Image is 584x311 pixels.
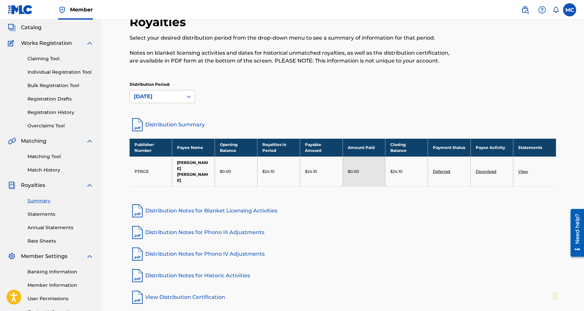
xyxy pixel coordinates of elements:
p: Select your desired distribution period from the drop-down menu to see a summary of information f... [130,34,458,42]
img: pdf [130,246,145,262]
a: Registration Drafts [27,96,94,102]
a: Match History [27,167,94,174]
h2: Royalties [130,15,189,29]
p: $0.00 [220,169,231,174]
th: Payable Amount [300,138,343,156]
th: Payment Status [428,138,470,156]
a: Annual Statements [27,224,94,231]
a: Download [476,169,496,174]
div: [DATE] [134,93,179,101]
th: Statements [513,138,556,156]
th: Opening Balance [215,138,257,156]
img: Catalog [8,24,16,31]
p: $0.00 [348,169,359,174]
a: View [518,169,528,174]
p: Notes on blanket licensing activities and dates for historical unmatched royalties, as well as th... [130,49,458,65]
a: Distribution Notes for Historic Activities [130,268,556,284]
img: MLC Logo [8,5,33,14]
a: Banking Information [27,268,94,275]
img: pdf [130,268,145,284]
a: User Permissions [27,295,94,302]
img: expand [86,137,94,145]
img: distribution-summary-pdf [130,117,145,133]
a: Distribution Summary [130,117,556,133]
a: Statements [27,211,94,218]
img: Matching [8,137,16,145]
img: expand [86,252,94,260]
span: Member [70,6,93,13]
span: Member Settings [21,252,67,260]
div: Notifications [553,7,559,13]
span: Matching [21,137,46,145]
div: User Menu [563,3,576,16]
img: pdf [130,225,145,240]
p: $24.10 [305,169,317,174]
div: Drag [553,286,557,306]
img: pdf [130,203,145,219]
p: $24.10 [262,169,274,174]
a: Matching Tool [27,153,94,160]
a: Bulk Registration Tool [27,82,94,89]
a: Summary [27,197,94,204]
img: pdf [130,289,145,305]
a: Individual Registration Tool [27,69,94,76]
th: Payee Activity [470,138,513,156]
img: Top Rightsholder [58,6,66,14]
a: View Distribution Certification [130,289,556,305]
span: Catalog [21,24,42,31]
a: Distribution Notes for Blanket Licensing Activities [130,203,556,219]
img: search [521,6,529,14]
div: Help [536,3,549,16]
a: Member Information [27,282,94,289]
span: Works Registration [21,39,72,47]
a: Overclaims Tool [27,122,94,129]
td: [PERSON_NAME] [PERSON_NAME] [172,156,215,186]
a: Claiming Tool [27,55,94,62]
a: Deferred [433,169,450,174]
iframe: Resource Center [566,207,584,259]
span: Royalties [21,181,45,189]
img: Royalties [8,181,16,189]
a: CatalogCatalog [8,24,42,31]
a: Distribution Notes for Phono IV Adjustments [130,246,556,262]
th: Publisher Number [130,138,172,156]
th: Amount Paid [343,138,385,156]
a: Rate Sheets [27,238,94,245]
p: Distribution Period: [130,82,195,87]
img: Works Registration [8,39,16,47]
th: Payee Name [172,138,215,156]
a: Public Search [519,3,532,16]
th: Closing Balance [385,138,428,156]
img: Member Settings [8,252,16,260]
td: P315GE [130,156,172,186]
a: Registration History [27,109,94,116]
img: help [538,6,546,14]
img: expand [86,181,94,189]
a: Distribution Notes for Phono III Adjustments [130,225,556,240]
p: $24.10 [390,169,402,174]
th: Royalties in Period [257,138,300,156]
img: expand [86,39,94,47]
iframe: Chat Widget [551,280,584,311]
